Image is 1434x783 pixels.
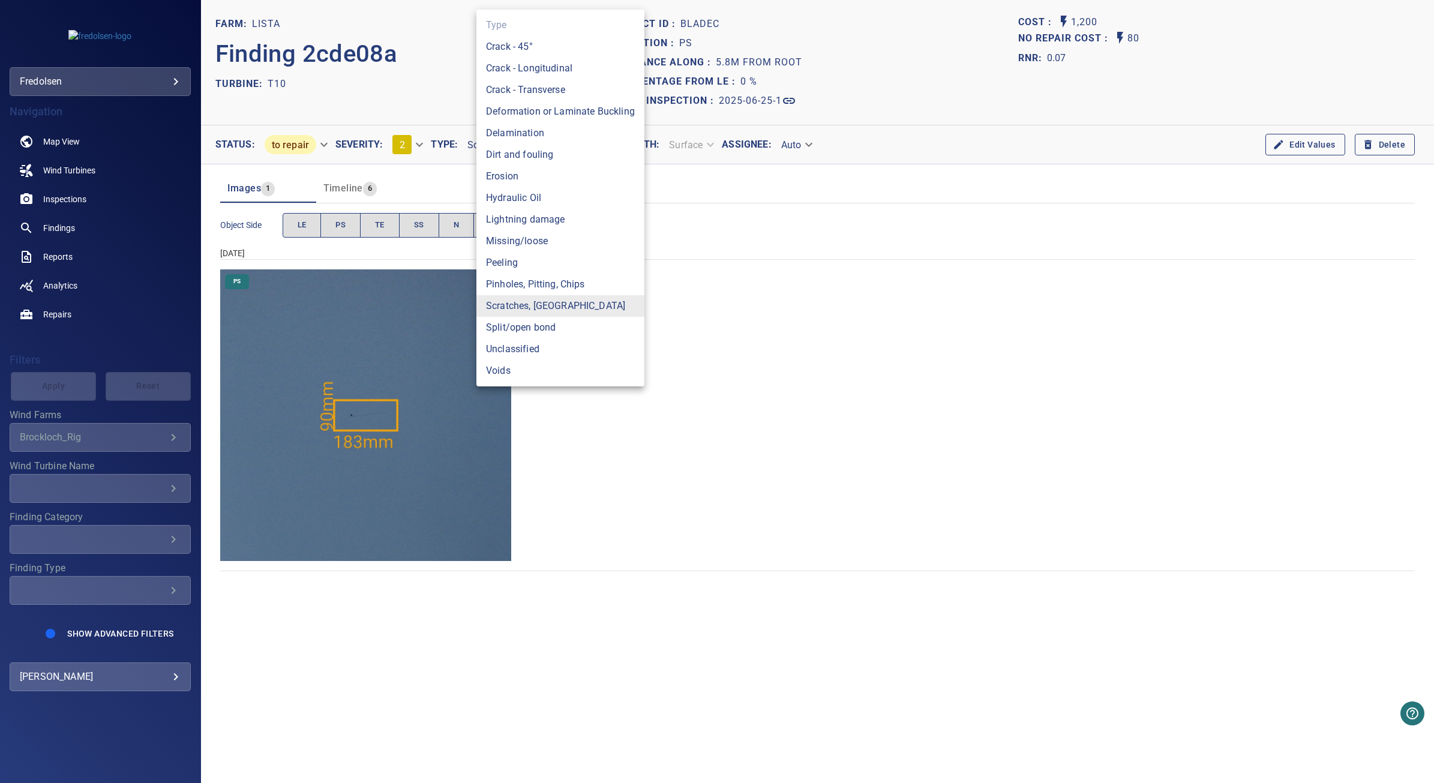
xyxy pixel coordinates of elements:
[476,144,644,166] li: Dirt and fouling
[476,295,644,317] li: Scratches, [GEOGRAPHIC_DATA]
[476,79,644,101] li: Crack - Transverse
[476,317,644,338] li: Split/open bond
[476,166,644,187] li: Erosion
[476,230,644,252] li: Missing/loose
[476,101,644,122] li: Deformation or Laminate Buckling
[476,58,644,79] li: Crack - Longitudinal
[476,187,644,209] li: Hydraulic Oil
[476,338,644,360] li: Unclassified
[476,122,644,144] li: Delamination
[476,274,644,295] li: Pinholes, Pitting, Chips
[476,36,644,58] li: Crack - 45°
[476,360,644,382] li: Voids
[476,209,644,230] li: Lightning damage
[476,252,644,274] li: Peeling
